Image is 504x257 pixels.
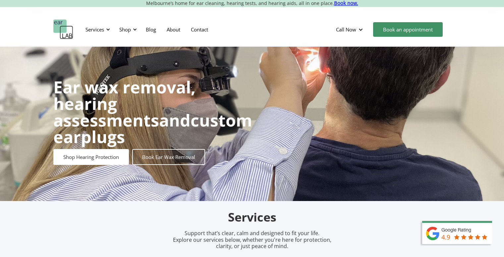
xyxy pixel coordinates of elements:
[140,20,161,39] a: Blog
[164,230,340,249] p: Support that’s clear, calm and designed to fit your life. Explore our services below, whether you...
[331,20,370,39] div: Call Now
[161,20,186,39] a: About
[53,20,73,39] a: home
[82,20,112,39] div: Services
[53,149,129,165] a: Shop Hearing Protection
[373,22,443,37] a: Book an appointment
[53,79,252,145] h1: and
[336,26,356,33] div: Call Now
[85,26,104,33] div: Services
[53,76,196,131] strong: Ear wax removal, hearing assessments
[132,149,205,165] a: Book Ear Wax Removal
[96,210,408,225] h2: Services
[115,20,139,39] div: Shop
[186,20,213,39] a: Contact
[119,26,131,33] div: Shop
[53,109,252,148] strong: custom earplugs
